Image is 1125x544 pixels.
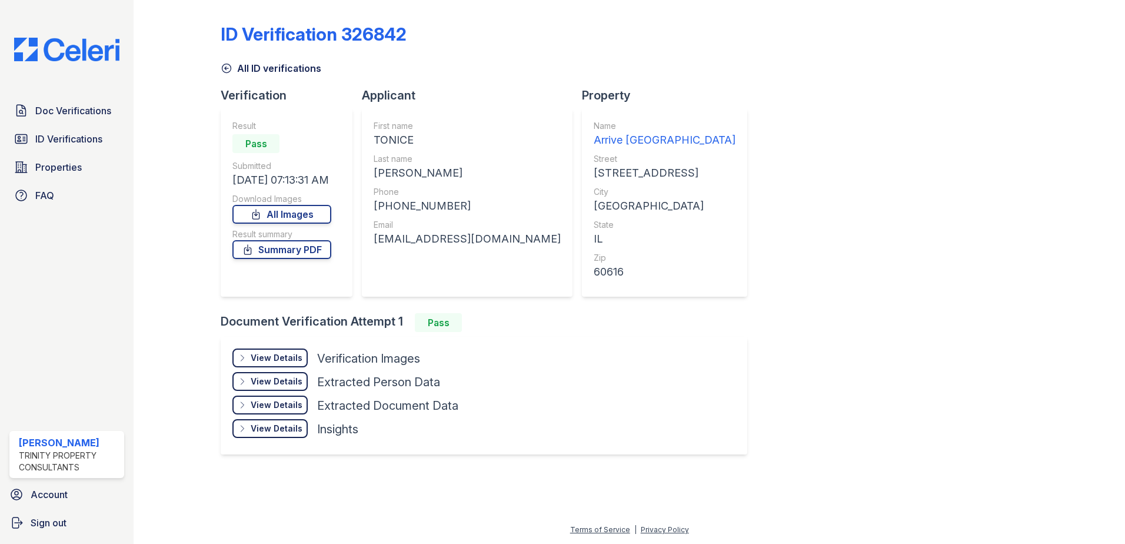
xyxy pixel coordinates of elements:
[9,155,124,179] a: Properties
[232,120,331,132] div: Result
[5,511,129,535] a: Sign out
[232,134,279,153] div: Pass
[251,399,302,411] div: View Details
[594,186,735,198] div: City
[5,483,129,506] a: Account
[19,450,119,473] div: Trinity Property Consultants
[232,172,331,188] div: [DATE] 07:13:31 AM
[251,423,302,434] div: View Details
[374,165,561,181] div: [PERSON_NAME]
[362,87,582,104] div: Applicant
[232,205,331,224] a: All Images
[594,165,735,181] div: [STREET_ADDRESS]
[634,525,637,534] div: |
[232,160,331,172] div: Submitted
[570,525,630,534] a: Terms of Service
[221,61,321,75] a: All ID verifications
[317,374,440,390] div: Extracted Person Data
[594,198,735,214] div: [GEOGRAPHIC_DATA]
[35,132,102,146] span: ID Verifications
[35,160,82,174] span: Properties
[1076,497,1113,532] iframe: chat widget
[374,132,561,148] div: TONICE
[221,24,407,45] div: ID Verification 326842
[374,153,561,165] div: Last name
[221,87,362,104] div: Verification
[251,352,302,364] div: View Details
[221,313,757,332] div: Document Verification Attempt 1
[641,525,689,534] a: Privacy Policy
[594,120,735,148] a: Name Arrive [GEOGRAPHIC_DATA]
[9,184,124,207] a: FAQ
[374,231,561,247] div: [EMAIL_ADDRESS][DOMAIN_NAME]
[35,188,54,203] span: FAQ
[582,87,757,104] div: Property
[317,397,458,414] div: Extracted Document Data
[232,240,331,259] a: Summary PDF
[374,198,561,214] div: [PHONE_NUMBER]
[594,264,735,280] div: 60616
[232,193,331,205] div: Download Images
[31,516,66,530] span: Sign out
[374,219,561,231] div: Email
[317,421,358,437] div: Insights
[19,436,119,450] div: [PERSON_NAME]
[232,228,331,240] div: Result summary
[415,313,462,332] div: Pass
[317,350,420,367] div: Verification Images
[594,252,735,264] div: Zip
[5,38,129,61] img: CE_Logo_Blue-a8612792a0a2168367f1c8372b55b34899dd931a85d93a1a3d3e32e68fde9ad4.png
[374,186,561,198] div: Phone
[251,376,302,387] div: View Details
[374,120,561,132] div: First name
[35,104,111,118] span: Doc Verifications
[594,132,735,148] div: Arrive [GEOGRAPHIC_DATA]
[594,219,735,231] div: State
[9,99,124,122] a: Doc Verifications
[594,231,735,247] div: IL
[594,153,735,165] div: Street
[9,127,124,151] a: ID Verifications
[31,487,68,502] span: Account
[594,120,735,132] div: Name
